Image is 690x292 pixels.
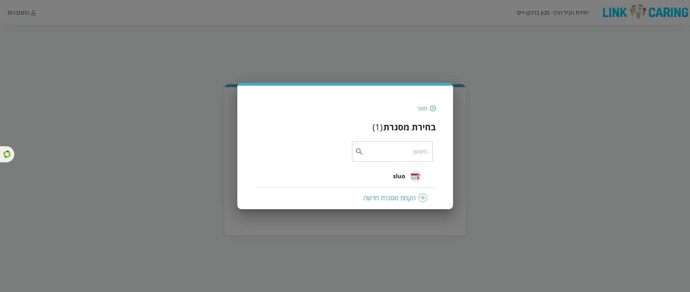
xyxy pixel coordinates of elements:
[263,193,427,202] div: הקמת מסגרת חדשה
[383,121,436,133] h3: בחירת מסגרת
[419,193,427,202] img: plus
[373,121,383,133] div: ( 1 )
[417,104,427,112] div: חזור
[410,170,421,182] img: sluo
[364,141,428,162] input: חיפוש
[393,172,406,180] span: sluo
[430,105,436,112] img: חזור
